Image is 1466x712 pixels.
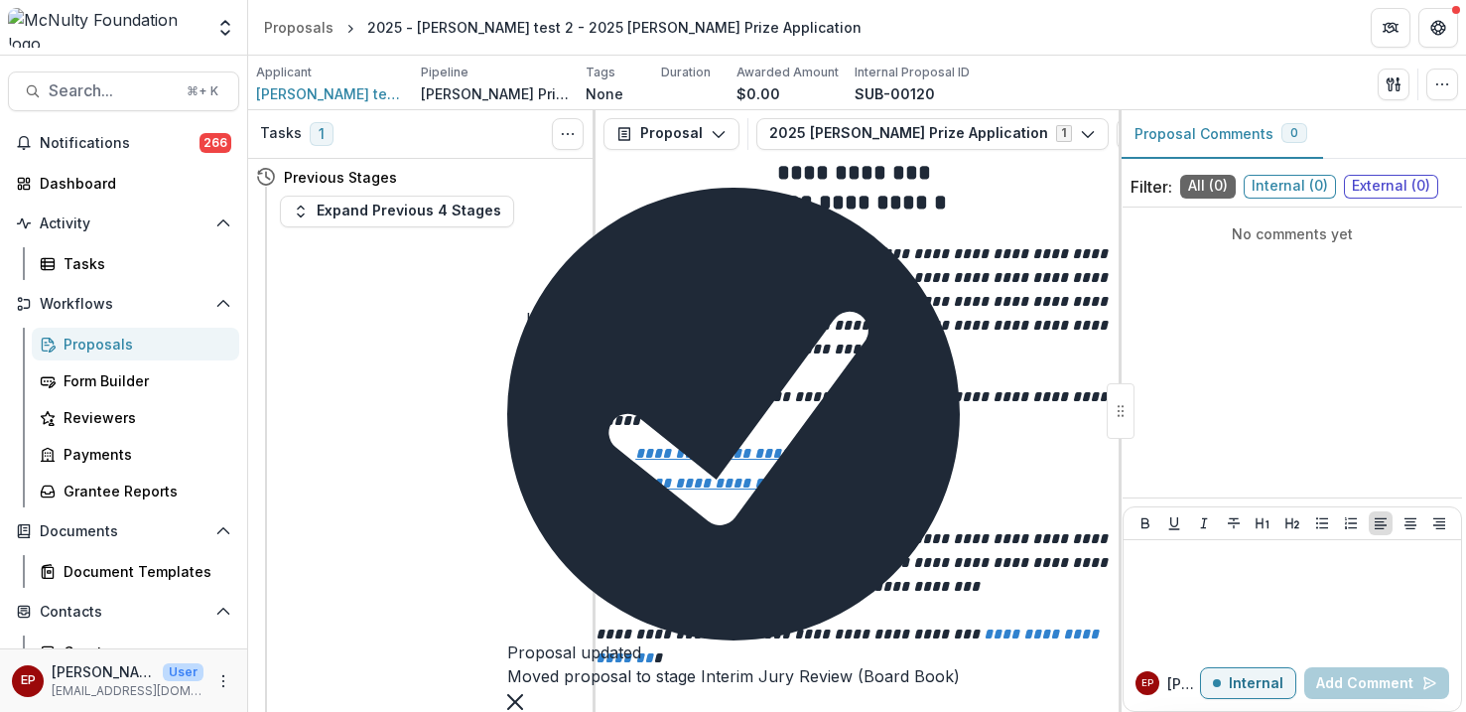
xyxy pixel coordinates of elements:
a: Form Builder [32,364,239,397]
span: 266 [200,133,231,153]
button: Strike [1222,511,1246,535]
div: Document Templates [64,561,223,582]
a: Grantees [32,636,239,668]
p: SUB-00120 [855,83,935,104]
a: Grantee Reports [32,475,239,507]
div: Tasks [64,253,223,274]
p: None [586,83,623,104]
button: Get Help [1418,8,1458,48]
div: Reviewers [64,407,223,428]
div: Dashboard [40,173,223,194]
span: All ( 0 ) [1180,175,1236,199]
img: McNulty Foundation logo [8,8,203,48]
button: Open Workflows [8,288,239,320]
p: Internal Proposal ID [855,64,970,81]
div: esther park [1141,678,1153,688]
span: Search... [49,81,175,100]
span: 1 [310,122,333,146]
button: More [211,669,235,693]
p: [PERSON_NAME] [1167,673,1200,694]
p: Applicant [256,64,312,81]
h4: Interim Jury Review (Board Book) [526,307,580,426]
button: Open Activity [8,208,239,239]
span: Workflows [40,296,207,313]
button: Search... [8,71,239,111]
button: Align Center [1399,511,1422,535]
div: Payments [64,444,223,465]
button: Heading 2 [1280,511,1304,535]
a: [PERSON_NAME] test org [256,83,405,104]
p: [PERSON_NAME] [52,661,155,682]
p: No comments yet [1131,223,1454,244]
p: Awarded Amount [736,64,839,81]
button: Internal [1200,667,1296,699]
p: User [163,663,203,681]
span: 0 [1290,126,1298,140]
span: Internal ( 0 ) [1244,175,1336,199]
p: Pipeline [421,64,468,81]
span: Documents [40,523,207,540]
p: Tags [586,64,615,81]
nav: breadcrumb [256,13,869,42]
button: 2025 [PERSON_NAME] Prize Application1 [756,118,1109,150]
button: Align Left [1369,511,1393,535]
a: Dashboard [8,167,239,200]
p: Duration [661,64,711,81]
div: esther park [21,674,36,687]
button: Expand Previous 4 Stages [280,196,514,227]
button: Heading 1 [1251,511,1274,535]
div: Grantees [64,641,223,662]
a: Proposals [32,328,239,360]
div: Form Builder [64,370,223,391]
p: [PERSON_NAME] Prize [421,83,570,104]
a: Document Templates [32,555,239,588]
span: Notifications [40,135,200,152]
button: Align Right [1427,511,1451,535]
h4: Previous Stages [284,167,397,188]
button: Open entity switcher [211,8,239,48]
span: Contacts [40,604,207,621]
button: Bold [1133,511,1157,535]
p: $0.00 [736,83,780,104]
button: Notifications266 [8,127,239,159]
h3: Tasks [260,125,302,142]
a: Tasks [32,247,239,280]
button: Italicize [1192,511,1216,535]
button: Open Contacts [8,596,239,628]
a: Reviewers [32,401,239,434]
span: Activity [40,215,207,232]
span: External ( 0 ) [1344,175,1438,199]
p: [EMAIL_ADDRESS][DOMAIN_NAME] [52,682,203,700]
p: Internal [1229,675,1283,692]
button: Partners [1371,8,1410,48]
button: View Attached Files [1117,118,1148,150]
a: Payments [32,438,239,471]
p: Filter: [1131,175,1172,199]
div: Proposals [64,334,223,355]
div: Grantee Reports [64,481,223,501]
button: Underline [1162,511,1186,535]
button: Toggle View Cancelled Tasks [552,118,584,150]
button: Add Comment [1304,667,1449,699]
button: Ordered List [1339,511,1363,535]
button: Open Documents [8,515,239,547]
button: Proposal [603,118,739,150]
button: Proposal Comments [1119,110,1323,159]
div: ⌘ + K [183,80,222,102]
div: Proposals [264,17,333,38]
div: 2025 - [PERSON_NAME] test 2 - 2025 [PERSON_NAME] Prize Application [367,17,862,38]
a: Proposals [256,13,341,42]
button: Bullet List [1310,511,1334,535]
